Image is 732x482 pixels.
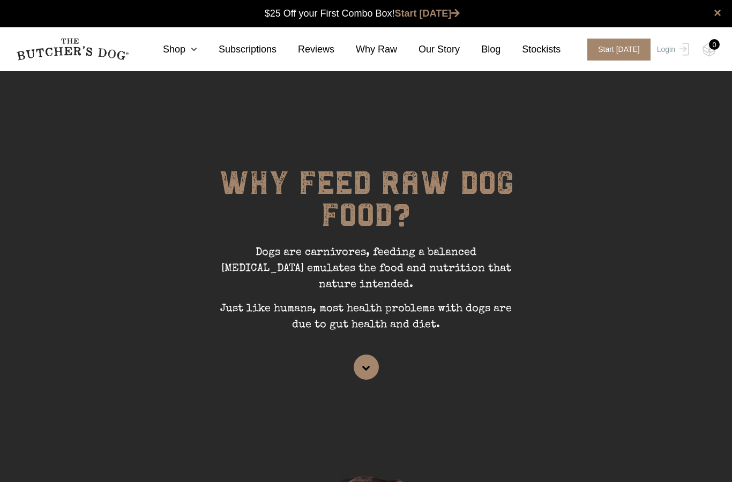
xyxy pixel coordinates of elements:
[205,167,527,245] h1: WHY FEED RAW DOG FOOD?
[501,42,561,57] a: Stockists
[397,42,460,57] a: Our Story
[654,39,689,61] a: Login
[277,42,334,57] a: Reviews
[141,42,197,57] a: Shop
[703,43,716,57] img: TBD_Cart-Empty.png
[714,6,721,19] a: close
[334,42,397,57] a: Why Raw
[709,39,720,50] div: 0
[205,245,527,301] p: Dogs are carnivores, feeding a balanced [MEDICAL_DATA] emulates the food and nutrition that natur...
[577,39,654,61] a: Start [DATE]
[205,301,527,341] p: Just like humans, most health problems with dogs are due to gut health and diet.
[587,39,651,61] span: Start [DATE]
[395,8,460,19] a: Start [DATE]
[197,42,277,57] a: Subscriptions
[460,42,501,57] a: Blog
